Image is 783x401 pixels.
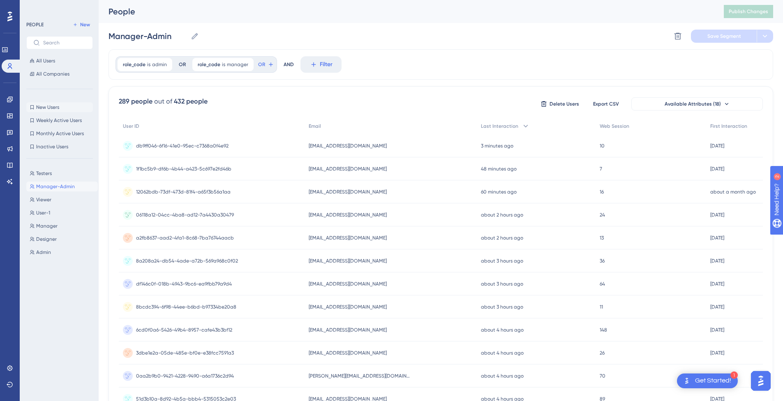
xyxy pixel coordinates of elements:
[309,143,387,149] span: [EMAIL_ADDRESS][DOMAIN_NAME]
[136,304,236,310] span: 8bcdc394-6f98-44ee-b6bd-b97334be20a8
[481,123,518,129] span: Last Interaction
[198,61,220,68] span: role_code
[710,281,724,287] time: [DATE]
[257,58,275,71] button: OR
[309,304,387,310] span: [EMAIL_ADDRESS][DOMAIN_NAME]
[136,258,238,264] span: 8a208a24-db54-4ade-a72b-569a968c0f02
[710,235,724,241] time: [DATE]
[136,281,232,287] span: df146c0f-018b-4943-9bc6-ea9fbb79a9d4
[309,123,321,129] span: Email
[109,30,187,42] input: Segment Name
[26,168,98,178] button: Testers
[550,101,579,107] span: Delete Users
[481,350,524,356] time: about 4 hours ago
[710,143,724,149] time: [DATE]
[309,189,387,195] span: [EMAIL_ADDRESS][DOMAIN_NAME]
[26,129,93,138] button: Monthly Active Users
[136,350,234,356] span: 3dbe1e2a-05de-485e-bf0e-e38fcc7591a3
[309,166,387,172] span: [EMAIL_ADDRESS][DOMAIN_NAME]
[710,123,747,129] span: First Interaction
[730,371,738,379] div: 1
[593,101,619,107] span: Export CSV
[136,143,229,149] span: db9ff046-6f16-41e0-95ec-c7368a0f4e92
[36,210,50,216] span: User-1
[309,258,387,264] span: [EMAIL_ADDRESS][DOMAIN_NAME]
[80,21,90,28] span: New
[136,235,234,241] span: a2fb8637-aad2-4fa1-8c68-7ba76744aacb
[710,212,724,218] time: [DATE]
[600,166,602,172] span: 7
[26,102,93,112] button: New Users
[147,61,150,68] span: is
[26,142,93,152] button: Inactive Users
[26,115,93,125] button: Weekly Active Users
[36,196,51,203] span: Viewer
[36,104,59,111] span: New Users
[600,327,607,333] span: 148
[481,189,517,195] time: 60 minutes ago
[152,61,167,68] span: admin
[710,304,724,310] time: [DATE]
[695,376,731,385] div: Get Started!
[154,97,172,106] div: out of
[691,30,757,43] button: Save Segment
[227,61,248,68] span: manager
[284,56,294,73] div: AND
[481,258,523,264] time: about 3 hours ago
[600,304,603,310] span: 11
[36,130,84,137] span: Monthly Active Users
[136,166,231,172] span: 1f1bc5b9-df6b-4b44-a423-5c697e2fd46b
[109,6,703,17] div: People
[136,189,231,195] span: 12062bdb-73df-473d-81f4-a65f3b56a1aa
[710,258,724,264] time: [DATE]
[600,189,604,195] span: 16
[710,350,724,356] time: [DATE]
[26,247,98,257] button: Admin
[36,170,52,177] span: Testers
[26,221,98,231] button: Manager
[481,281,523,287] time: about 3 hours ago
[710,373,724,379] time: [DATE]
[600,235,604,241] span: 13
[748,369,773,393] iframe: UserGuiding AI Assistant Launcher
[174,97,208,106] div: 432 people
[26,69,93,79] button: All Companies
[300,56,342,73] button: Filter
[136,327,232,333] span: 6cd0f0a6-5426-49b4-8957-cafe43b3bf12
[481,304,523,310] time: about 3 hours ago
[481,143,513,149] time: 3 minutes ago
[585,97,626,111] button: Export CSV
[724,5,773,18] button: Publish Changes
[677,373,738,388] div: Open Get Started! checklist, remaining modules: 1
[481,373,524,379] time: about 4 hours ago
[36,223,58,229] span: Manager
[36,249,51,256] span: Admin
[19,2,51,12] span: Need Help?
[309,327,387,333] span: [EMAIL_ADDRESS][DOMAIN_NAME]
[309,350,387,356] span: [EMAIL_ADDRESS][DOMAIN_NAME]
[258,61,265,68] span: OR
[36,183,75,190] span: Manager-Admin
[43,40,86,46] input: Search
[70,20,93,30] button: New
[600,123,629,129] span: Web Session
[665,101,721,107] span: Available Attributes (18)
[631,97,763,111] button: Available Attributes (18)
[309,212,387,218] span: [EMAIL_ADDRESS][DOMAIN_NAME]
[309,235,387,241] span: [EMAIL_ADDRESS][DOMAIN_NAME]
[600,258,605,264] span: 36
[36,58,55,64] span: All Users
[26,234,98,244] button: Designer
[36,117,82,124] span: Weekly Active Users
[222,61,225,68] span: is
[600,143,605,149] span: 10
[26,208,98,218] button: User-1
[710,189,756,195] time: about a month ago
[36,71,69,77] span: All Companies
[26,182,98,191] button: Manager-Admin
[309,373,411,379] span: [PERSON_NAME][EMAIL_ADDRESS][DOMAIN_NAME]
[179,61,186,68] div: OR
[136,373,234,379] span: 0aa2b9b0-9421-4228-9490-a6a1736c2d94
